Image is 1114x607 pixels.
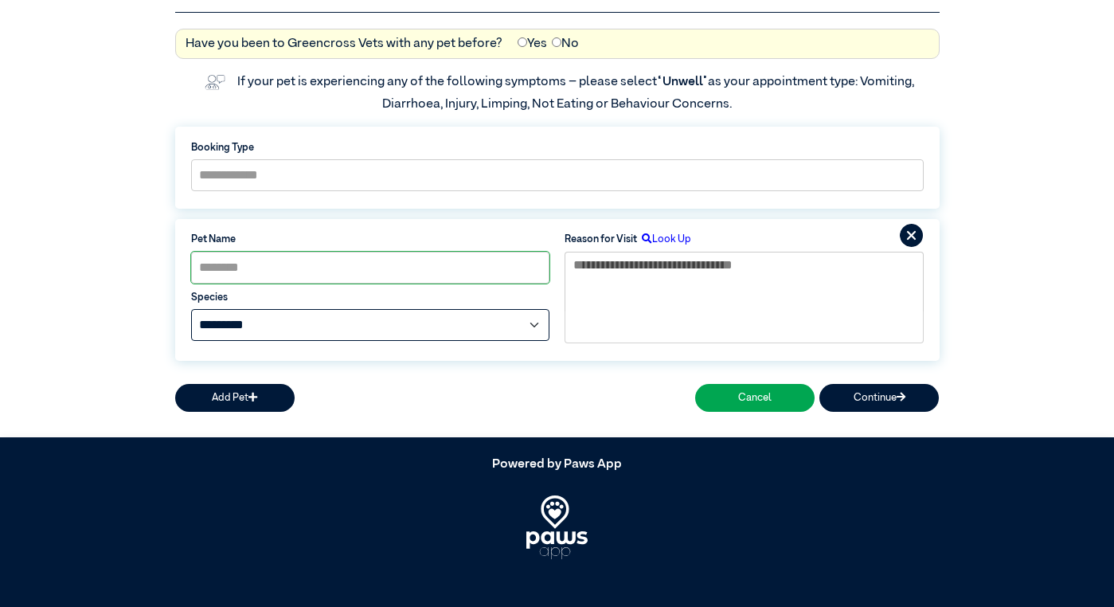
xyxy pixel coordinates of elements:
h5: Powered by Paws App [175,457,940,472]
label: Yes [518,34,547,53]
label: Reason for Visit [565,232,637,247]
span: “Unwell” [657,76,708,88]
label: Look Up [637,232,691,247]
label: Have you been to Greencross Vets with any pet before? [186,34,502,53]
label: Booking Type [191,140,924,155]
button: Continue [819,384,939,412]
label: If your pet is experiencing any of the following symptoms – please select as your appointment typ... [237,76,917,111]
button: Cancel [695,384,815,412]
input: No [552,37,561,47]
img: vet [200,69,230,95]
label: Species [191,290,549,305]
button: Add Pet [175,384,295,412]
img: PawsApp [526,495,588,559]
label: Pet Name [191,232,549,247]
input: Yes [518,37,527,47]
label: No [552,34,579,53]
